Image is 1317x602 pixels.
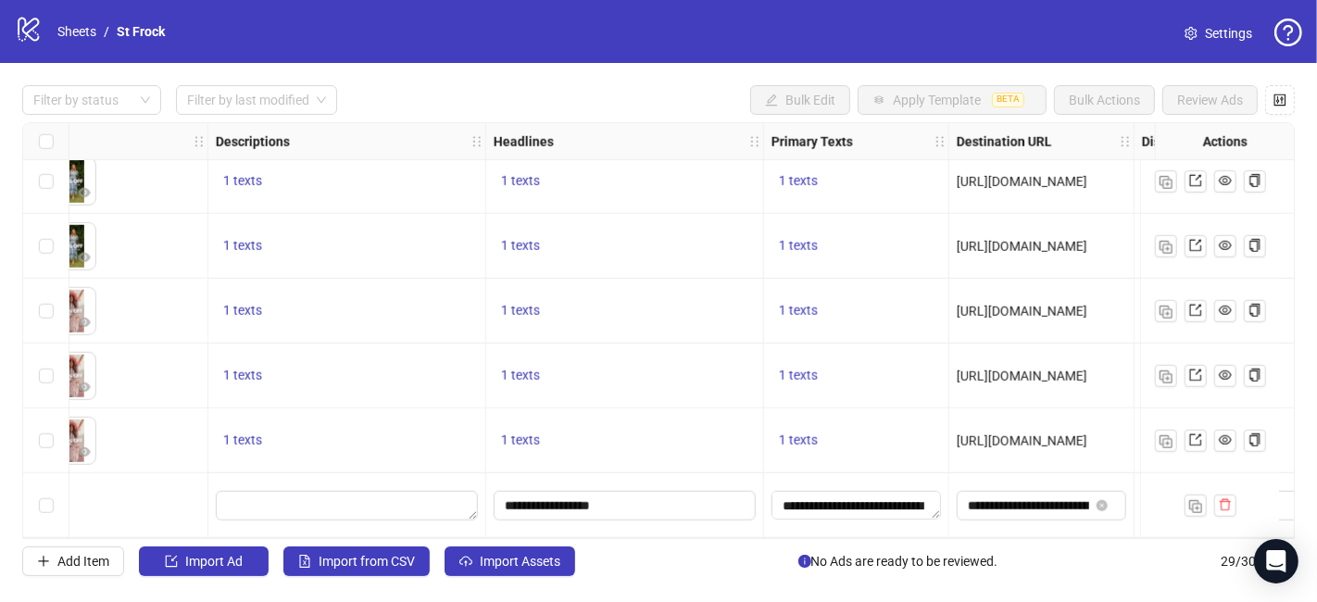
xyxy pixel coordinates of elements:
span: Add Item [57,554,109,569]
span: copy [1248,304,1261,317]
span: 1 texts [223,433,262,447]
strong: Primary Texts [771,132,853,152]
span: 1 texts [223,368,262,383]
button: Preview [73,442,95,464]
div: Resize Assets column [203,123,207,159]
span: [URL][DOMAIN_NAME] [957,174,1087,189]
span: eye [1219,174,1232,187]
button: 1 texts [771,365,825,387]
button: 1 texts [771,300,825,322]
button: Duplicate [1155,365,1177,387]
span: Import Ad [185,554,243,569]
span: holder [748,135,761,148]
span: holder [761,135,774,148]
button: Add Item [22,546,124,576]
span: 1 texts [501,173,540,188]
button: 1 texts [494,235,547,257]
span: holder [483,135,496,148]
strong: Headlines [494,132,554,152]
span: export [1189,433,1202,446]
button: Duplicate [1155,170,1177,193]
span: holder [470,135,483,148]
span: file-excel [298,555,311,568]
span: [URL][DOMAIN_NAME] [957,369,1087,383]
button: Bulk Actions [1054,85,1155,115]
img: Duplicate [1160,241,1173,254]
img: Asset 2 [49,223,95,270]
div: Select row 26 [23,279,69,344]
a: Sheets [54,21,100,42]
button: 1 texts [494,365,547,387]
img: Duplicate [1189,500,1202,513]
span: holder [1119,135,1132,148]
span: 1 texts [779,238,818,253]
span: delete [1219,498,1232,511]
div: Resize Headlines column [759,123,763,159]
span: eye [1219,304,1232,317]
span: copy [1248,174,1261,187]
span: eye [1219,369,1232,382]
img: Duplicate [1160,370,1173,383]
span: 1 texts [779,173,818,188]
span: 1 texts [223,173,262,188]
button: close-circle [1097,500,1108,511]
span: copy [1248,369,1261,382]
button: 1 texts [216,365,270,387]
button: Import from CSV [283,546,430,576]
span: [URL][DOMAIN_NAME] [957,433,1087,448]
span: import [165,555,178,568]
button: Duplicate [1155,430,1177,452]
span: 1 texts [501,303,540,318]
div: Resize Primary Texts column [944,123,948,159]
div: Resize Destination URL column [1129,123,1134,159]
span: plus [37,555,50,568]
a: St Frock [113,21,169,42]
div: Select row 28 [23,408,69,473]
button: 1 texts [771,170,825,193]
button: Import Ad [139,546,269,576]
img: Asset 2 [49,288,95,334]
span: holder [1132,135,1145,148]
span: copy [1248,239,1261,252]
span: eye [78,251,91,264]
div: Edit values [216,491,478,520]
button: Duplicate [1155,235,1177,257]
span: 1 texts [223,238,262,253]
span: Import Assets [480,554,560,569]
a: Settings [1170,19,1267,48]
div: Edit values [771,491,941,520]
button: Review Ads [1162,85,1258,115]
button: Duplicate [1155,300,1177,322]
button: Preview [73,182,95,205]
span: export [1189,174,1202,187]
li: / [104,21,109,42]
span: eye [1219,239,1232,252]
div: Select all rows [23,123,69,160]
div: Resize Descriptions column [481,123,485,159]
span: holder [193,135,206,148]
span: holder [934,135,947,148]
img: Asset 2 [49,353,95,399]
button: 1 texts [494,300,547,322]
span: 1 texts [779,368,818,383]
strong: Display URL [1142,132,1212,152]
span: holder [206,135,219,148]
strong: Descriptions [216,132,290,152]
span: [URL][DOMAIN_NAME] [957,304,1087,319]
span: control [1273,94,1286,107]
div: Select row 25 [23,214,69,279]
div: Select row 27 [23,344,69,408]
button: 1 texts [494,170,547,193]
div: Edit values [494,491,756,520]
button: 1 texts [216,170,270,193]
button: 1 texts [771,430,825,452]
span: setting [1185,27,1198,40]
img: Duplicate [1160,435,1173,448]
strong: Actions [1203,132,1248,152]
button: Import Assets [445,546,575,576]
span: cloud-upload [459,555,472,568]
span: [URL][DOMAIN_NAME] [957,239,1087,254]
strong: Destination URL [957,132,1052,152]
button: 1 texts [771,235,825,257]
span: holder [947,135,960,148]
